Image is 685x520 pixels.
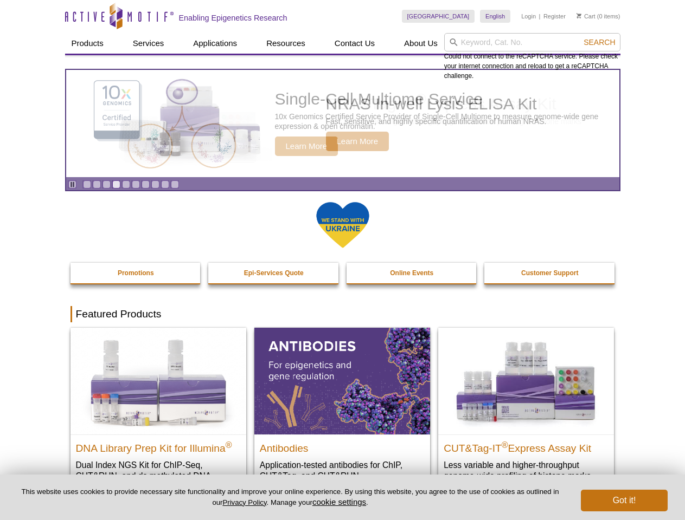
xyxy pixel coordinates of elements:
a: CUT&Tag-IT® Express Assay Kit CUT&Tag-IT®Express Assay Kit Less variable and higher-throughput ge... [438,328,614,492]
li: (0 items) [577,10,620,23]
a: About Us [398,33,444,54]
h2: Antibodies [260,438,425,454]
a: Products [65,33,110,54]
strong: Customer Support [521,269,578,277]
a: Single-Cell Multiome Service Single-Cell Multiome Service 10x Genomics Certified Service Provider... [66,70,619,177]
a: Services [126,33,171,54]
a: Epi-Services Quote [208,263,340,283]
a: Go to slide 8 [151,180,159,188]
a: Go to slide 9 [161,180,169,188]
button: Got it! [581,490,668,511]
a: Customer Support [484,263,616,283]
button: Search [580,37,618,47]
a: Contact Us [328,33,381,54]
a: Privacy Policy [222,498,266,506]
h2: Enabling Epigenetics Research [179,13,287,23]
input: Keyword, Cat. No. [444,33,620,51]
article: Single-Cell Multiome Service [66,70,619,177]
a: Go to slide 2 [93,180,101,188]
h2: Single-Cell Multiome Service [275,91,614,107]
a: Online Events [347,263,478,283]
a: Register [543,12,566,20]
a: Go to slide 5 [122,180,130,188]
a: Go to slide 4 [112,180,120,188]
h2: CUT&Tag-IT Express Assay Kit [444,438,609,454]
h2: Featured Products [71,306,615,322]
button: cookie settings [312,497,366,506]
a: Go to slide 7 [142,180,150,188]
p: Application-tested antibodies for ChIP, CUT&Tag, and CUT&RUN. [260,459,425,482]
img: We Stand With Ukraine [316,201,370,249]
p: This website uses cookies to provide necessary site functionality and improve your online experie... [17,487,563,508]
strong: Promotions [118,269,154,277]
span: Search [584,38,615,47]
h2: DNA Library Prep Kit for Illumina [76,438,241,454]
a: [GEOGRAPHIC_DATA] [402,10,475,23]
p: Less variable and higher-throughput genome-wide profiling of histone marks​. [444,459,609,482]
img: CUT&Tag-IT® Express Assay Kit [438,328,614,434]
img: Your Cart [577,13,581,18]
a: Login [521,12,536,20]
img: Single-Cell Multiome Service [84,74,246,173]
p: 10x Genomics Certified Service Provider of Single-Cell Multiome to measure genome-wide gene expre... [275,112,614,131]
strong: Epi-Services Quote [244,269,304,277]
sup: ® [226,440,232,449]
a: Resources [260,33,312,54]
img: All Antibodies [254,328,430,434]
li: | [539,10,541,23]
a: Toggle autoplay [68,180,76,188]
a: Go to slide 3 [103,180,111,188]
a: Cart [577,12,596,20]
a: Go to slide 1 [83,180,91,188]
strong: Online Events [390,269,433,277]
a: All Antibodies Antibodies Application-tested antibodies for ChIP, CUT&Tag, and CUT&RUN. [254,328,430,492]
a: Go to slide 10 [171,180,179,188]
a: Promotions [71,263,202,283]
div: Could not connect to the reCAPTCHA service. Please check your internet connection and reload to g... [444,33,620,81]
a: English [480,10,510,23]
a: DNA Library Prep Kit for Illumina DNA Library Prep Kit for Illumina® Dual Index NGS Kit for ChIP-... [71,328,246,503]
span: Learn More [275,136,338,156]
p: Dual Index NGS Kit for ChIP-Seq, CUT&RUN, and ds methylated DNA assays. [76,459,241,492]
img: DNA Library Prep Kit for Illumina [71,328,246,434]
sup: ® [502,440,508,449]
a: Go to slide 6 [132,180,140,188]
a: Applications [187,33,244,54]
